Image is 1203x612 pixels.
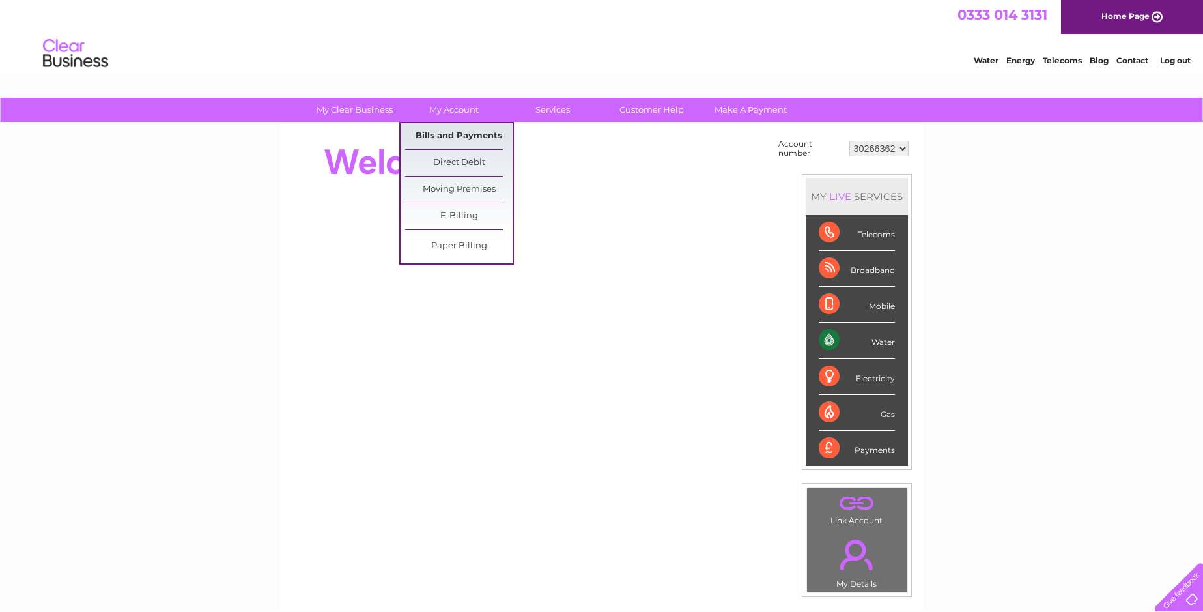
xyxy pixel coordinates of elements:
[1006,55,1035,65] a: Energy
[499,98,606,122] a: Services
[775,136,846,161] td: Account number
[819,395,895,431] div: Gas
[810,491,903,514] a: .
[405,233,513,259] a: Paper Billing
[819,431,895,466] div: Payments
[294,7,910,63] div: Clear Business is a trading name of Verastar Limited (registered in [GEOGRAPHIC_DATA] No. 3667643...
[827,190,854,203] div: LIVE
[598,98,705,122] a: Customer Help
[405,150,513,176] a: Direct Debit
[405,177,513,203] a: Moving Premises
[806,529,907,592] td: My Details
[806,488,907,529] td: Link Account
[42,34,109,74] img: logo.png
[1043,55,1082,65] a: Telecoms
[810,532,903,577] a: .
[974,55,998,65] a: Water
[405,203,513,229] a: E-Billing
[819,215,895,251] div: Telecoms
[957,7,1047,23] a: 0333 014 3131
[819,251,895,287] div: Broadband
[697,98,804,122] a: Make A Payment
[806,178,908,215] div: MY SERVICES
[400,98,507,122] a: My Account
[301,98,408,122] a: My Clear Business
[819,359,895,395] div: Electricity
[819,323,895,358] div: Water
[819,287,895,323] div: Mobile
[1090,55,1109,65] a: Blog
[1160,55,1191,65] a: Log out
[1116,55,1148,65] a: Contact
[405,123,513,149] a: Bills and Payments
